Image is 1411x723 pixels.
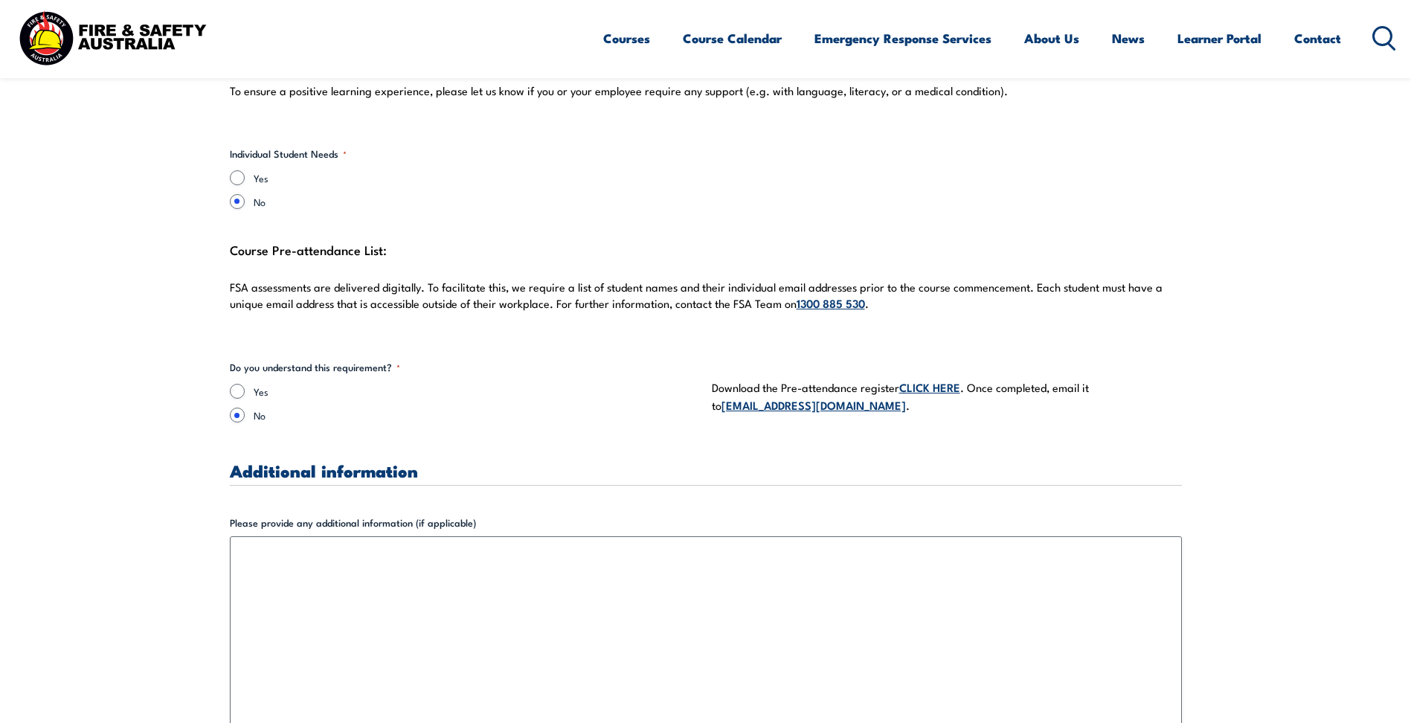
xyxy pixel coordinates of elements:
a: Course Calendar [683,19,782,58]
a: CLICK HERE [899,379,960,395]
a: Learner Portal [1177,19,1261,58]
div: Course Pre-attendance List: [230,239,1182,330]
label: Please provide any additional information (if applicable) [230,515,1182,530]
a: Emergency Response Services [814,19,991,58]
a: Courses [603,19,650,58]
legend: Individual Student Needs [230,147,347,161]
legend: Do you understand this requirement? [230,360,400,375]
div: Individual Student needs: [230,42,1182,117]
a: About Us [1024,19,1079,58]
label: No [254,408,700,422]
a: News [1112,19,1145,58]
p: To ensure a positive learning experience, please let us know if you or your employee require any ... [230,83,1182,98]
a: Contact [1294,19,1341,58]
a: [EMAIL_ADDRESS][DOMAIN_NAME] [721,396,906,413]
p: FSA assessments are delivered digitally. To facilitate this, we require a list of student names a... [230,280,1182,312]
a: 1300 885 530 [797,295,865,311]
label: Yes [254,170,700,185]
label: Yes [254,384,700,399]
label: No [254,194,700,209]
p: Download the Pre-attendance register . Once completed, email it to . [712,379,1182,414]
h3: Additional information [230,462,1182,479]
